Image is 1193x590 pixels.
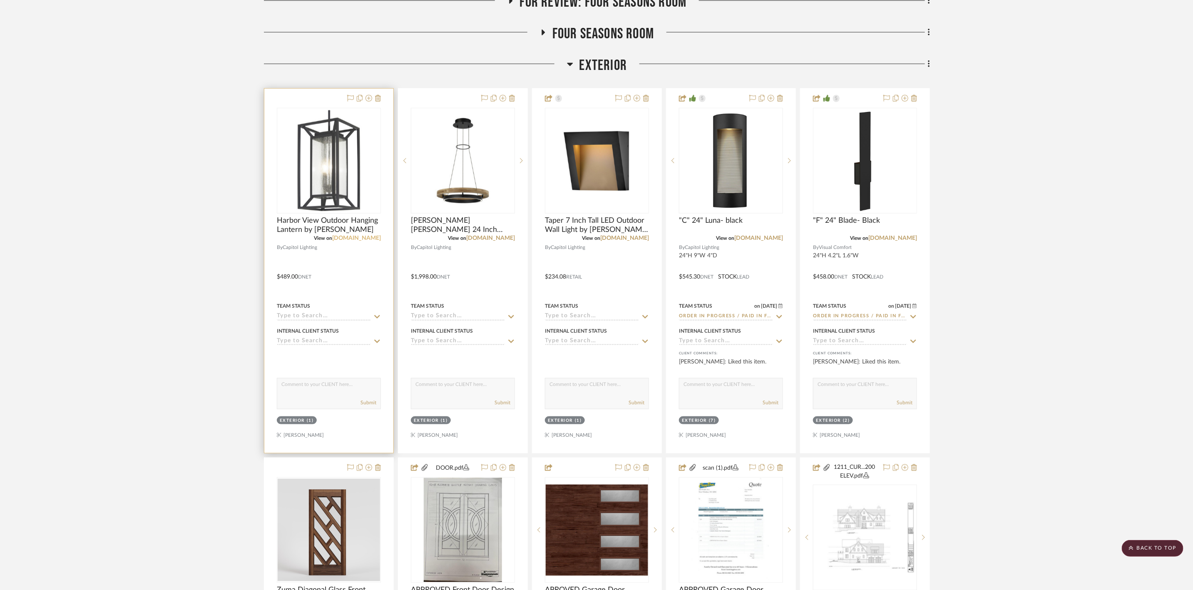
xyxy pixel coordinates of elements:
[813,313,907,321] input: Type to Search…
[466,235,515,241] a: [DOMAIN_NAME]
[283,244,317,251] span: Capitol Lighting
[546,110,648,212] img: Taper 7 Inch Tall LED Outdoor Wall Light by Hinkley Lighting
[411,302,444,310] div: Team Status
[679,302,712,310] div: Team Status
[691,478,771,582] img: APPROVED Garage Door Invoice
[763,399,778,406] button: Submit
[679,327,741,335] div: Internal Client Status
[582,236,600,241] span: View on
[277,302,310,310] div: Team Status
[813,216,880,225] span: "F" 24" Blade- Black
[277,216,381,234] span: Harbor View Outdoor Hanging Lantern by [PERSON_NAME]
[629,399,644,406] button: Submit
[813,302,846,310] div: Team Status
[278,479,380,581] img: Zuma Diagonal Glass Front Door: Sapele Mahogany
[412,110,514,212] img: Sean Lavin Grace 24 Inch Outdoor Chandelier by Visual Comfort Modern
[579,57,627,75] span: Exterior
[816,418,841,424] div: Exterior
[843,418,850,424] div: (2)
[813,338,907,346] input: Type to Search…
[685,244,719,251] span: Capitol Lighting
[424,478,502,582] img: APPROVED Front Door Design and Invoice
[545,338,639,346] input: Type to Search…
[441,418,448,424] div: (1)
[411,108,514,213] div: 1
[755,304,761,309] span: on
[813,358,917,374] div: [PERSON_NAME]: Liked this item.
[545,302,578,310] div: Team Status
[545,108,649,213] div: 0
[850,236,868,241] span: View on
[277,313,371,321] input: Type to Search…
[734,235,783,241] a: [DOMAIN_NAME]
[552,25,654,43] span: Four Seasons Room
[761,303,778,309] span: [DATE]
[600,235,649,241] a: [DOMAIN_NAME]
[679,358,783,374] div: [PERSON_NAME]: Liked this item.
[868,235,917,241] a: [DOMAIN_NAME]
[411,327,473,335] div: Internal Client Status
[545,327,607,335] div: Internal Client Status
[278,110,380,212] img: Harbor View Outdoor Hanging Lantern by Minka Lavery
[548,418,573,424] div: Exterior
[716,236,734,241] span: View on
[679,478,783,583] div: 0
[814,501,916,575] img: Architect Proposed Elevations
[314,236,332,241] span: View on
[814,110,916,212] img: "F" 24" Blade- Black
[448,236,466,241] span: View on
[277,327,339,335] div: Internal Client Status
[277,244,283,251] span: By
[546,485,648,576] img: APROVED Garage Door Design
[417,244,451,251] span: Capitol Lighting
[360,399,376,406] button: Submit
[813,244,819,251] span: By
[545,313,639,321] input: Type to Search…
[709,418,716,424] div: (7)
[280,418,305,424] div: Exterior
[277,338,371,346] input: Type to Search…
[429,463,476,473] button: DOOR.pdf
[813,327,875,335] div: Internal Client Status
[1122,540,1183,557] scroll-to-top-button: BACK TO TOP
[575,418,582,424] div: (1)
[277,108,380,213] div: 0
[697,463,744,473] button: scan (1).pdf
[819,244,852,251] span: Visual Comfort
[679,313,773,321] input: Type to Search…
[682,418,707,424] div: Exterior
[679,216,743,225] span: "C" 24" Luna- black
[414,418,439,424] div: Exterior
[551,244,585,251] span: Capitol Lighting
[679,338,773,346] input: Type to Search…
[307,418,314,424] div: (1)
[679,244,685,251] span: By
[411,338,505,346] input: Type to Search…
[889,304,895,309] span: on
[895,303,912,309] span: [DATE]
[545,216,649,234] span: Taper 7 Inch Tall LED Outdoor Wall Light by [PERSON_NAME] Lighting
[831,463,878,480] button: 1211_CUR...200 ELEV.pdf
[495,399,510,406] button: Submit
[897,399,912,406] button: Submit
[332,235,381,241] a: [DOMAIN_NAME]
[545,244,551,251] span: By
[411,244,417,251] span: By
[411,216,515,234] span: [PERSON_NAME] [PERSON_NAME] 24 Inch Outdoor Chandelier by Visual Comfort Modern
[411,313,505,321] input: Type to Search…
[680,110,782,212] img: "C" 24" Luna- black
[813,485,917,590] div: 0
